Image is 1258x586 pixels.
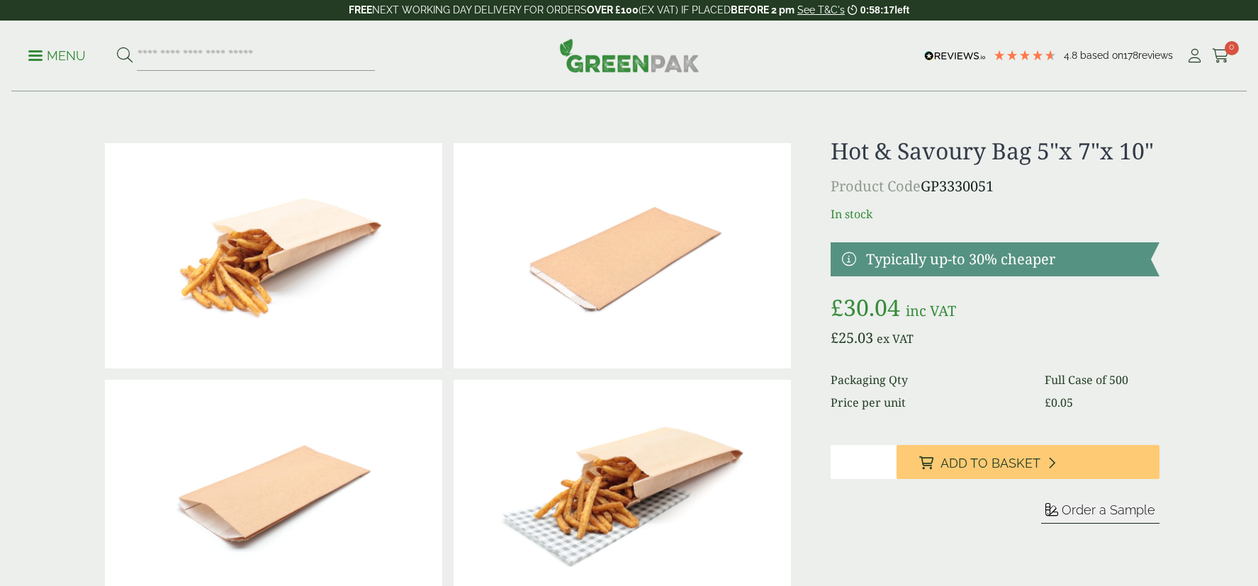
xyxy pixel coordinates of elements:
[1062,502,1155,517] span: Order a Sample
[1212,45,1230,67] a: 0
[1123,50,1138,61] span: 178
[587,4,639,16] strong: OVER £100
[1212,49,1230,63] i: Cart
[831,328,873,347] bdi: 25.03
[940,456,1040,471] span: Add to Basket
[877,331,914,346] span: ex VAT
[831,137,1159,164] h1: Hot & Savoury Bag 5"x 7"x 10"
[797,4,845,16] a: See T&C's
[906,301,956,320] span: inc VAT
[1138,50,1173,61] span: reviews
[731,4,794,16] strong: BEFORE 2 pm
[831,176,921,196] span: Product Code
[1186,49,1203,63] i: My Account
[1064,50,1080,61] span: 4.8
[831,328,838,347] span: £
[349,4,372,16] strong: FREE
[831,292,843,322] span: £
[1041,502,1159,524] button: Order a Sample
[831,205,1159,222] p: In stock
[1225,41,1239,55] span: 0
[28,47,86,62] a: Menu
[559,38,700,72] img: GreenPak Supplies
[1045,395,1051,410] span: £
[831,394,1028,411] dt: Price per unit
[924,51,986,61] img: REVIEWS.io
[831,176,1159,197] p: GP3330051
[831,371,1028,388] dt: Packaging Qty
[1045,395,1073,410] bdi: 0.05
[897,445,1159,479] button: Add to Basket
[860,4,894,16] span: 0:58:17
[993,49,1057,62] div: 4.78 Stars
[1045,371,1159,388] dd: Full Case of 500
[831,292,900,322] bdi: 30.04
[454,143,791,368] img: 3330051 Hot N Savoury Brown Bag 5x7x10inch Flat
[1080,50,1123,61] span: Based on
[105,143,442,368] img: 3330051 Hot N Savoury Brown Bag 5x7x10inch With Fries
[894,4,909,16] span: left
[28,47,86,64] p: Menu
